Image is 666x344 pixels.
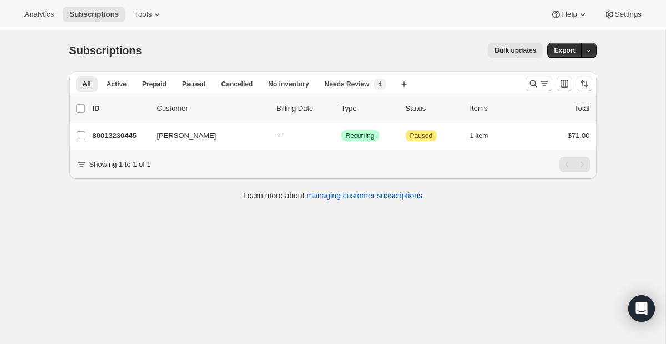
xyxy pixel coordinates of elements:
p: Status [406,103,461,114]
button: Customize table column order and visibility [557,76,572,91]
div: Open Intercom Messenger [628,295,655,322]
span: Needs Review [325,80,370,89]
span: 4 [378,80,382,89]
div: IDCustomerBilling DateTypeStatusItemsTotal [93,103,590,114]
span: Paused [410,131,433,140]
span: No inventory [268,80,309,89]
span: Export [554,46,575,55]
button: Bulk updates [488,43,543,58]
p: Total [574,103,589,114]
nav: Pagination [559,157,590,172]
span: [PERSON_NAME] [157,130,216,141]
a: managing customer subscriptions [306,191,422,200]
span: $71.00 [568,131,590,140]
div: 80013230445[PERSON_NAME]---SuccessRecurringAttentionPaused1 item$71.00 [93,128,590,143]
span: Recurring [346,131,375,140]
button: Subscriptions [63,7,125,22]
button: Export [547,43,582,58]
span: Help [562,10,577,19]
div: Items [470,103,526,114]
span: Cancelled [221,80,253,89]
span: Settings [615,10,642,19]
span: --- [277,131,284,140]
p: Showing 1 to 1 of 1 [89,159,151,170]
button: Create new view [395,76,413,92]
span: Paused [182,80,206,89]
button: Settings [597,7,648,22]
button: Help [544,7,594,22]
button: 1 item [470,128,501,143]
button: Search and filter results [526,76,552,91]
span: 1 item [470,131,488,140]
p: Customer [157,103,268,114]
span: Subscriptions [69,10,119,19]
span: All [83,80,91,89]
p: 80013230445 [93,130,148,141]
span: Subscriptions [69,44,142,57]
div: Type [341,103,397,114]
p: Billing Date [277,103,332,114]
span: Prepaid [142,80,167,89]
span: Bulk updates [495,46,536,55]
span: Active [107,80,127,89]
button: Tools [128,7,169,22]
p: Learn more about [243,190,422,201]
button: [PERSON_NAME] [150,127,261,145]
button: Analytics [18,7,60,22]
p: ID [93,103,148,114]
button: Sort the results [577,76,592,91]
span: Tools [134,10,152,19]
span: Analytics [24,10,54,19]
